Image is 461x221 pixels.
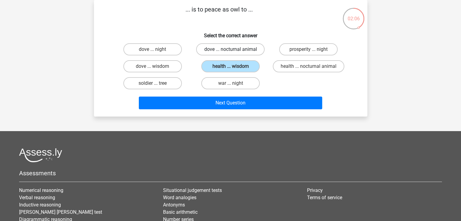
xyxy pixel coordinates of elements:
[104,28,358,38] h6: Select the correct answer
[342,7,365,22] div: 02:06
[163,202,185,208] a: Antonyms
[19,170,442,177] h5: Assessments
[201,77,260,89] label: war ... night
[123,77,182,89] label: soldier ... tree
[104,5,335,23] p: ... is to peace as owl to ...
[279,43,338,55] label: prosperity ... night
[163,209,198,215] a: Basic arithmetic
[163,195,196,200] a: Word analogies
[139,97,322,109] button: Next Question
[273,60,344,72] label: health ... nocturnal animal
[19,195,55,200] a: Verbal reasoning
[307,195,342,200] a: Terms of service
[163,187,222,193] a: Situational judgement tests
[123,43,182,55] label: dove ... night
[19,148,62,162] img: Assessly logo
[19,187,63,193] a: Numerical reasoning
[19,202,61,208] a: Inductive reasoning
[123,60,182,72] label: dove ... wisdom
[201,60,260,72] label: health ... wisdom
[307,187,323,193] a: Privacy
[196,43,265,55] label: dove ... nocturnal animal
[19,209,102,215] a: [PERSON_NAME] [PERSON_NAME] test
